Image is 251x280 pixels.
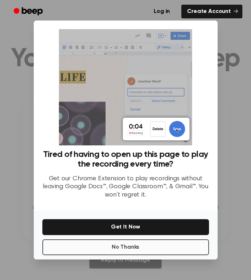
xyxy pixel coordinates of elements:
[181,5,242,18] a: Create Account
[42,150,209,169] h3: Tired of having to open up this page to play the recording every time?
[42,175,209,199] p: Get our Chrome Extension to play recordings without leaving Google Docs™, Google Classroom™, & Gm...
[42,239,209,255] button: No Thanks
[42,219,209,235] button: Get It Now
[59,29,192,145] img: Beep extension in action
[9,5,49,19] a: Beep
[147,3,177,20] a: Log in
